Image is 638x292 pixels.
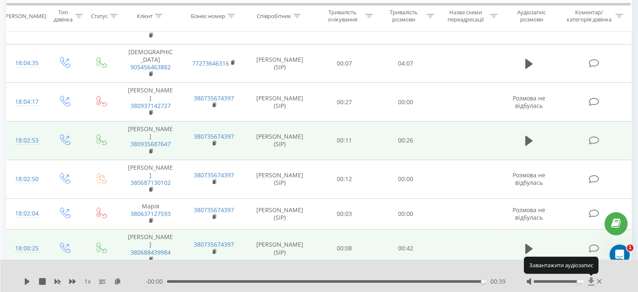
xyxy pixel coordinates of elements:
td: [PERSON_NAME] [119,160,182,198]
div: 18:04:35 [15,55,37,71]
td: 00:07 [314,44,375,83]
td: [PERSON_NAME] (SIP) [246,198,314,229]
div: 18:02:04 [15,205,37,222]
td: 00:27 [314,83,375,121]
td: 00:12 [314,160,375,198]
td: 00:11 [314,121,375,160]
span: 00:39 [490,277,505,286]
td: 00:00 [375,83,436,121]
td: [PERSON_NAME] (SIP) [246,121,314,160]
div: Коментар/категорія дзвінка [564,9,613,23]
a: 77273646316 [192,59,229,67]
div: Співробітник [257,12,291,19]
a: 380735674397 [194,240,234,248]
td: [PERSON_NAME] (SIP) [246,160,314,198]
td: [PERSON_NAME] [119,83,182,121]
iframe: Intercom live chat [609,245,630,265]
td: [PERSON_NAME] (SIP) [246,44,314,83]
div: Тривалість очікування [322,9,364,23]
div: 18:02:53 [15,132,37,149]
div: Аудіозапис розмови [507,9,556,23]
td: [PERSON_NAME] (SIP) [246,229,314,268]
td: 00:00 [375,198,436,229]
td: Марія [119,198,182,229]
a: 905456463882 [130,63,171,71]
a: 380937142727 [130,102,171,110]
div: 18:04:17 [15,94,37,110]
div: Статус [91,12,108,19]
a: 380735674397 [194,94,234,102]
span: 1 [627,245,633,251]
td: 00:08 [314,229,375,268]
a: 380687130102 [130,179,171,187]
td: [DEMOGRAPHIC_DATA] [119,44,182,83]
td: 04:07 [375,44,436,83]
td: 00:42 [375,229,436,268]
td: [PERSON_NAME] (SIP) [246,83,314,121]
span: Розмова не відбулась [513,171,545,187]
td: [PERSON_NAME] [119,121,182,160]
td: 00:00 [375,160,436,198]
div: Назва схеми переадресації [444,9,488,23]
span: Розмова не відбулась [513,206,545,221]
span: 1 x [84,277,91,286]
div: Accessibility label [481,280,484,283]
td: [PERSON_NAME] [119,229,182,268]
a: 380688439984 [130,248,171,256]
a: 380637127593 [130,210,171,218]
div: 18:02:50 [15,171,37,187]
td: 00:26 [375,121,436,160]
div: Завантажити аудіозапис [524,257,599,274]
a: 380735674397 [194,171,234,179]
div: Тип дзвінка [53,9,73,23]
a: 380735674397 [194,206,234,214]
a: 380935687647 [130,140,171,148]
div: Accessibility label [577,280,580,283]
div: Клієнт [137,12,153,19]
div: 18:00:25 [15,240,37,257]
span: Розмова не відбулась [513,94,545,110]
div: [PERSON_NAME] [4,12,46,19]
span: - 00:00 [146,277,167,286]
div: Бізнес номер [191,12,225,19]
div: Тривалість розмови [383,9,424,23]
td: 00:03 [314,198,375,229]
a: 380735674397 [194,132,234,140]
